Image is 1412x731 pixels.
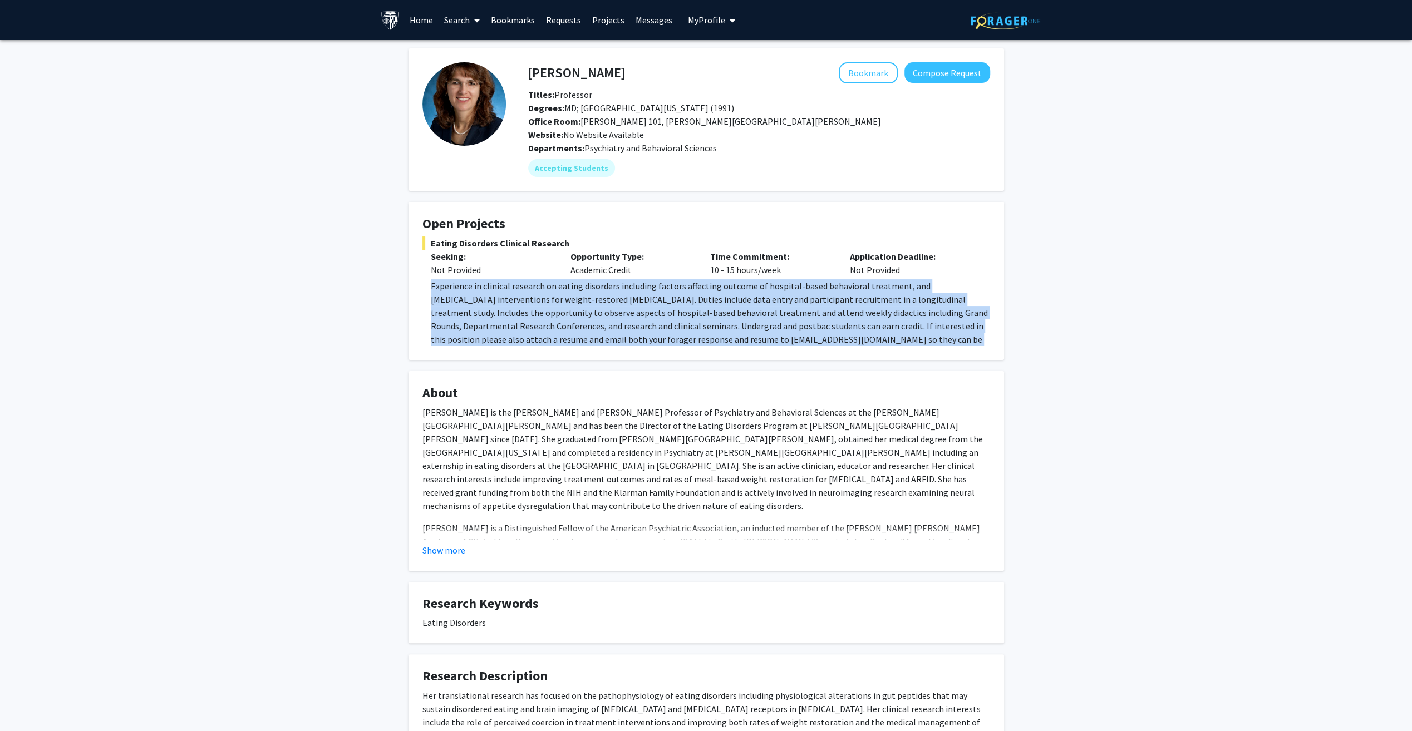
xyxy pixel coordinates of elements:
[570,250,693,263] p: Opportunity Type:
[422,544,465,557] button: Show more
[422,62,506,146] img: Profile Picture
[702,250,842,276] div: 10 - 15 hours/week
[710,250,833,263] p: Time Commitment:
[431,250,554,263] p: Seeking:
[422,236,990,250] span: Eating Disorders Clinical Research
[8,681,47,723] iframe: Chat
[381,11,400,30] img: Johns Hopkins University Logo
[540,1,587,39] a: Requests
[528,62,625,83] h4: [PERSON_NAME]
[562,250,702,276] div: Academic Credit
[630,1,678,39] a: Messages
[528,89,554,100] b: Titles:
[422,596,990,612] h4: Research Keywords
[850,250,973,263] p: Application Deadline:
[528,116,580,127] b: Office Room:
[904,62,990,83] button: Compose Request to Angela Guarda
[528,89,592,100] span: Professor
[842,250,981,276] div: Not Provided
[485,1,540,39] a: Bookmarks
[431,280,988,358] span: Experience in clinical research on eating disorders including factors affecting outcome of hospit...
[688,14,725,26] span: My Profile
[404,1,439,39] a: Home
[839,62,898,83] button: Add Angela Guarda to Bookmarks
[422,216,990,232] h4: Open Projects
[422,522,983,547] span: [PERSON_NAME] is a Distinguished Fellow of the American Psychiatric Association, an inducted memb...
[971,12,1040,29] img: ForagerOne Logo
[431,263,554,276] div: Not Provided
[587,1,630,39] a: Projects
[528,129,563,140] b: Website:
[422,616,990,629] div: Eating Disorders
[528,102,564,113] b: Degrees:
[584,142,717,154] span: Psychiatry and Behavioral Sciences
[528,159,615,177] mat-chip: Accepting Students
[528,116,881,127] span: [PERSON_NAME] 101, [PERSON_NAME][GEOGRAPHIC_DATA][PERSON_NAME]
[422,668,990,684] h4: Research Description
[422,385,990,401] h4: About
[528,129,644,140] span: No Website Available
[439,1,485,39] a: Search
[528,102,734,113] span: MD; [GEOGRAPHIC_DATA][US_STATE] (1991)
[528,142,584,154] b: Departments:
[422,406,990,512] p: [PERSON_NAME] is the [PERSON_NAME] and [PERSON_NAME] Professor of Psychiatry and Behavioral Scien...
